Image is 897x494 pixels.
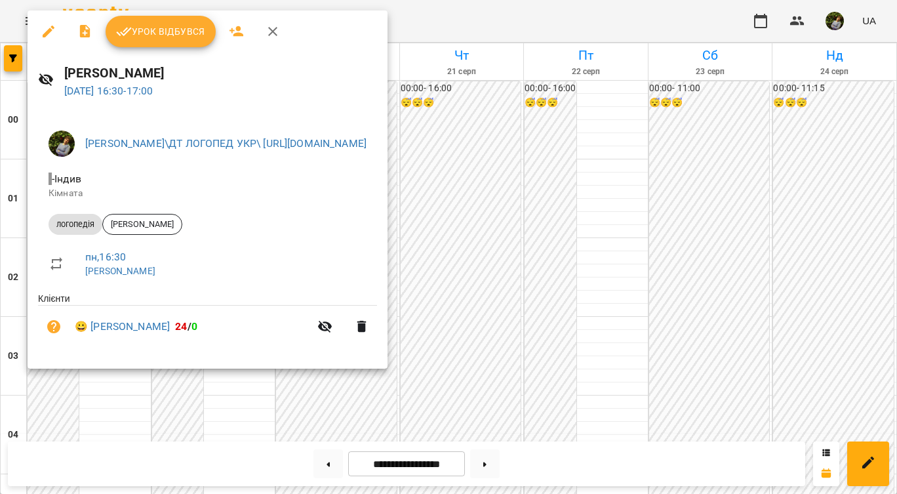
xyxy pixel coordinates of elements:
[38,311,70,342] button: Візит ще не сплачено. Додати оплату?
[49,173,84,185] span: - Індив
[191,320,197,333] span: 0
[116,24,205,39] span: Урок відбувся
[102,214,182,235] div: [PERSON_NAME]
[49,218,102,230] span: логопедія
[85,137,367,150] a: [PERSON_NAME]\ДТ ЛОГОПЕД УКР\ [URL][DOMAIN_NAME]
[175,320,187,333] span: 24
[85,251,126,263] a: пн , 16:30
[49,131,75,157] img: b75e9dd987c236d6cf194ef640b45b7d.jpg
[75,319,170,335] a: 😀 [PERSON_NAME]
[175,320,197,333] b: /
[106,16,216,47] button: Урок відбувся
[103,218,182,230] span: [PERSON_NAME]
[49,187,367,200] p: Кімната
[64,85,153,97] a: [DATE] 16:30-17:00
[38,292,377,353] ul: Клієнти
[64,63,378,83] h6: [PERSON_NAME]
[85,266,155,276] a: [PERSON_NAME]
